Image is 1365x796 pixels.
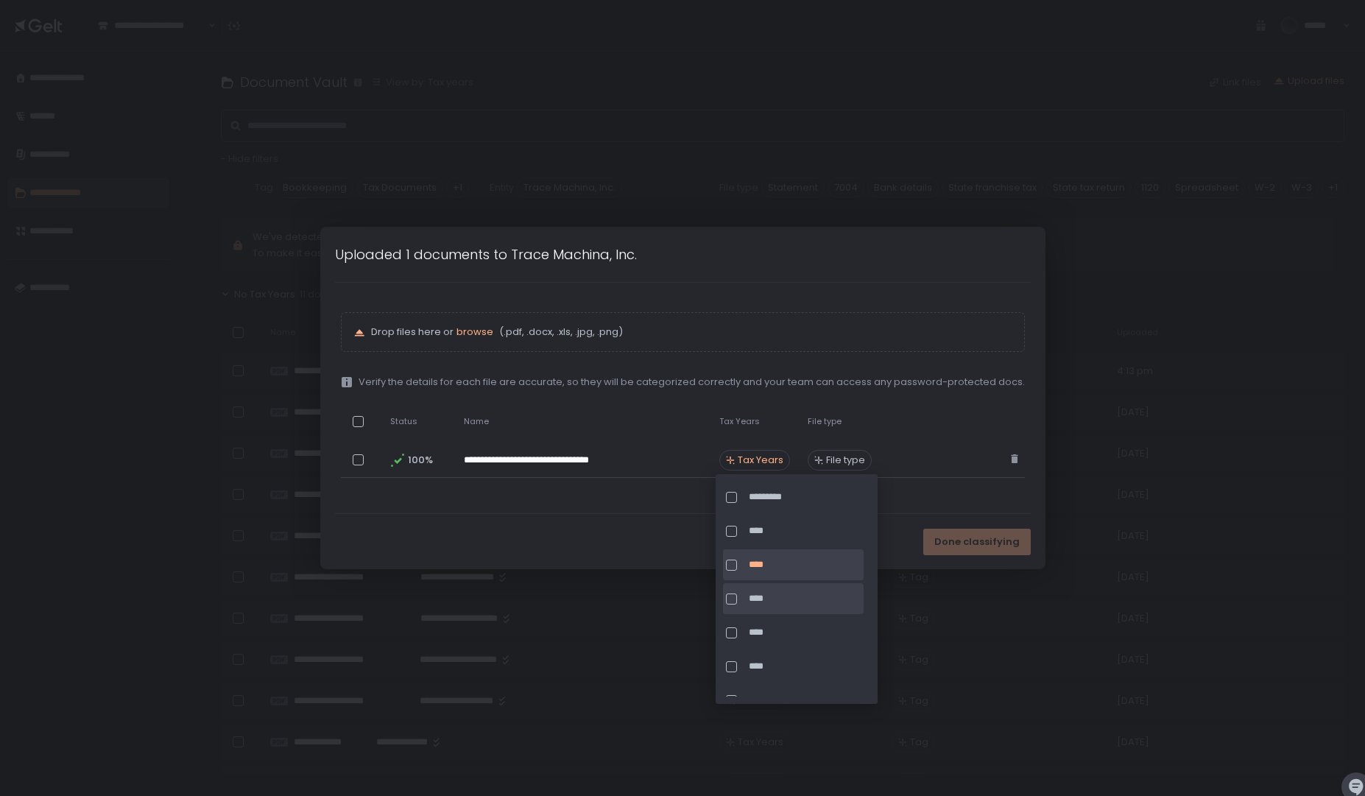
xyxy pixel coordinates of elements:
[719,416,760,427] span: Tax Years
[359,376,1025,389] span: Verify the details for each file are accurate, so they will be categorized correctly and your tea...
[738,454,783,467] span: Tax Years
[390,416,417,427] span: Status
[496,325,623,339] span: (.pdf, .docx, .xls, .jpg, .png)
[408,454,431,467] span: 100%
[456,325,493,339] button: browse
[371,325,1012,339] p: Drop files here or
[808,416,842,427] span: File type
[335,244,637,264] h1: Uploaded 1 documents to Trace Machina, Inc.
[826,454,865,467] span: File type
[464,416,489,427] span: Name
